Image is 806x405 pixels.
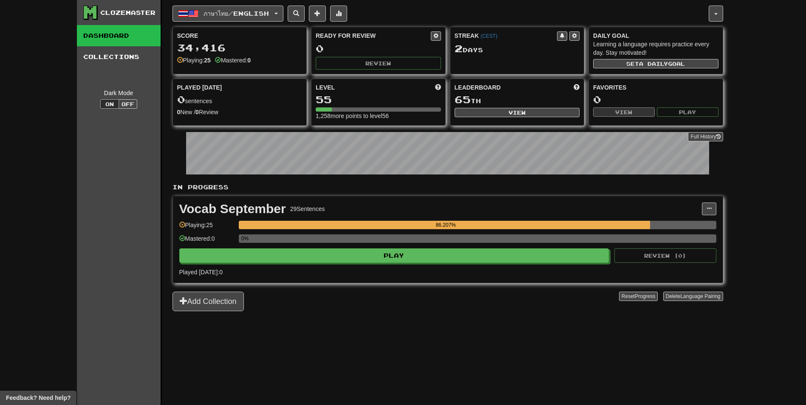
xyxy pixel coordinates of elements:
span: Language Pairing [680,293,720,299]
p: In Progress [173,183,723,191]
a: (CEST) [481,33,498,39]
div: Favorites [593,83,718,92]
div: Clozemaster [100,8,156,17]
button: DeleteLanguage Pairing [663,292,723,301]
div: Playing: 25 [179,221,235,235]
button: Review [316,57,441,70]
button: ResetProgress [619,292,658,301]
button: Review (0) [614,248,716,263]
span: Score more points to level up [435,83,441,92]
div: New / Review [177,108,303,116]
span: Played [DATE]: 0 [179,269,223,276]
span: Open feedback widget [6,394,71,402]
button: On [100,99,119,109]
span: ภาษาไทย / English [204,10,269,17]
div: Dark Mode [83,89,154,97]
strong: 0 [177,109,181,115]
span: Played [DATE] [177,83,222,92]
button: ภาษาไทย/English [173,6,283,22]
a: Full History [688,132,723,141]
span: Progress [635,293,655,299]
a: Dashboard [77,25,161,46]
div: Score [177,31,303,40]
button: Play [179,248,609,263]
strong: 0 [247,57,251,64]
div: 86.207% [241,221,650,229]
div: Mastered: [215,56,251,65]
button: Add Collection [173,292,244,311]
button: View [455,108,580,117]
div: Day s [455,43,580,54]
div: Ready for Review [316,31,431,40]
span: 0 [177,93,185,105]
div: 55 [316,94,441,105]
div: Learning a language requires practice every day. Stay motivated! [593,40,718,57]
span: 65 [455,93,471,105]
div: Vocab September [179,202,286,215]
button: Search sentences [288,6,305,22]
div: th [455,94,580,105]
span: 2 [455,42,463,54]
strong: 0 [195,109,199,115]
div: sentences [177,94,303,105]
div: Streak [455,31,557,40]
button: View [593,107,655,117]
button: Seta dailygoal [593,59,718,68]
a: Collections [77,46,161,67]
div: Daily Goal [593,31,718,40]
div: Playing: [177,56,211,65]
strong: 25 [204,57,211,64]
span: Leaderboard [455,83,501,92]
button: More stats [330,6,347,22]
div: 0 [593,94,718,105]
button: Play [657,107,718,117]
button: Off [119,99,137,109]
div: 1,258 more points to level 56 [316,112,441,120]
div: 34,416 [177,42,303,53]
span: Level [316,83,335,92]
span: a daily [639,61,668,67]
div: 29 Sentences [290,205,325,213]
span: This week in points, UTC [574,83,580,92]
div: Mastered: 0 [179,234,235,248]
div: 0 [316,43,441,54]
button: Add sentence to collection [309,6,326,22]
